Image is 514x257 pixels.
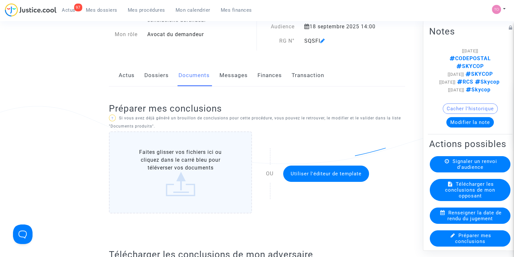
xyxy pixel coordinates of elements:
a: Finances [257,65,282,86]
div: 97 [74,4,82,11]
span: CODEPOSTAL [450,55,491,61]
span: Skycop [473,79,500,85]
img: jc-logo.svg [5,3,57,17]
h2: Notes [429,26,511,37]
span: RCS [455,79,473,85]
a: Documents [178,65,210,86]
div: Avocat du demandeur [142,31,257,38]
div: SQSFI [299,37,384,45]
span: [[DATE]] [462,48,478,53]
span: Renseigner la date de rendu du jugement [447,210,502,222]
a: Mes procédures [123,5,170,15]
p: Si vous avez déjà généré un brouillon de conclusions pour cette procédure, vous pouvez le retrouv... [109,114,405,130]
span: Skycop [464,87,491,93]
div: 18 septembre 2025 14:00 [299,23,384,31]
iframe: Help Scout Beacon - Open [13,224,33,244]
a: Mes finances [216,5,257,15]
span: Mes finances [221,7,252,13]
a: Actus [119,65,135,86]
button: Utiliser l'éditeur de template [283,166,369,182]
span: [[DATE]] [439,80,455,85]
h2: Actions possibles [429,138,511,150]
a: Dossiers [144,65,169,86]
a: Mon calendrier [170,5,216,15]
div: OU [262,170,277,178]
span: Actus [62,7,75,13]
span: [[DATE]] [448,72,464,77]
a: Transaction [292,65,324,86]
h2: Préparer mes conclusions [109,103,405,114]
img: fe1f3729a2b880d5091b466bdc4f5af5 [492,5,501,14]
span: Signaler un renvoi d'audience [453,158,497,170]
button: Cacher l'historique [443,103,498,114]
div: Audience [257,23,299,31]
a: Messages [219,65,248,86]
span: SKYCOP [464,71,493,77]
span: [[DATE]] [448,88,464,92]
span: Utiliser l'éditeur de template [291,171,362,177]
span: ? [111,116,113,120]
button: Modifier la note [446,117,494,128]
a: 97Actus [57,5,81,15]
span: Télécharger les conclusions de mon opposant [445,181,495,199]
div: Mon rôle [104,31,142,38]
div: RG N° [257,37,299,45]
span: SKYCOP [456,63,484,69]
span: Mes procédures [128,7,165,13]
a: Mes dossiers [81,5,123,15]
span: Mes dossiers [86,7,117,13]
span: Préparer mes conclusions [455,233,492,244]
span: Mon calendrier [176,7,210,13]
